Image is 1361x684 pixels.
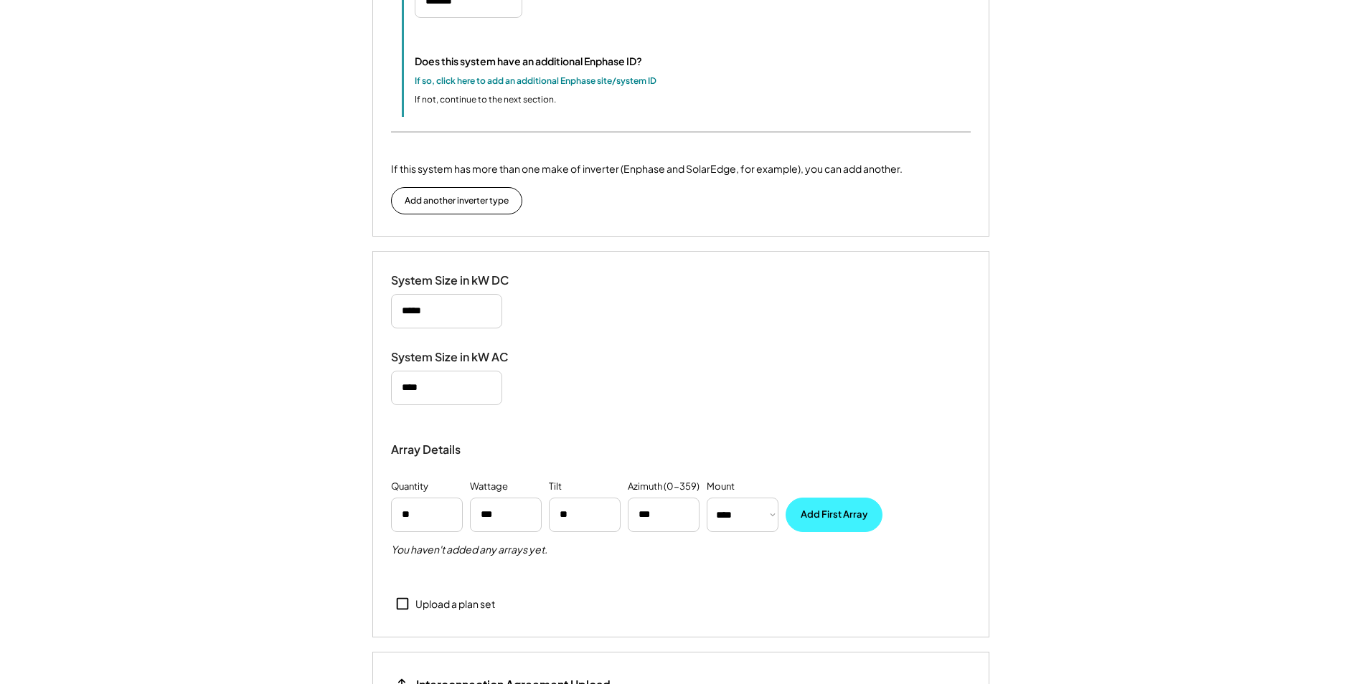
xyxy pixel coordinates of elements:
[549,480,562,494] div: Tilt
[391,161,903,176] div: If this system has more than one make of inverter (Enphase and SolarEdge, for example), you can a...
[786,498,882,532] button: Add First Array
[628,480,700,494] div: Azimuth (0-359)
[415,93,556,106] div: If not, continue to the next section.
[391,187,522,214] button: Add another inverter type
[415,54,642,69] div: Does this system have an additional Enphase ID?
[391,350,534,365] div: System Size in kW AC
[391,480,428,494] div: Quantity
[391,441,463,458] div: Array Details
[415,75,656,87] div: If so, click here to add an additional Enphase site/system ID
[707,480,735,494] div: Mount
[391,273,534,288] div: System Size in kW DC
[415,597,495,612] div: Upload a plan set
[470,480,508,494] div: Wattage
[391,543,547,557] h5: You haven't added any arrays yet.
